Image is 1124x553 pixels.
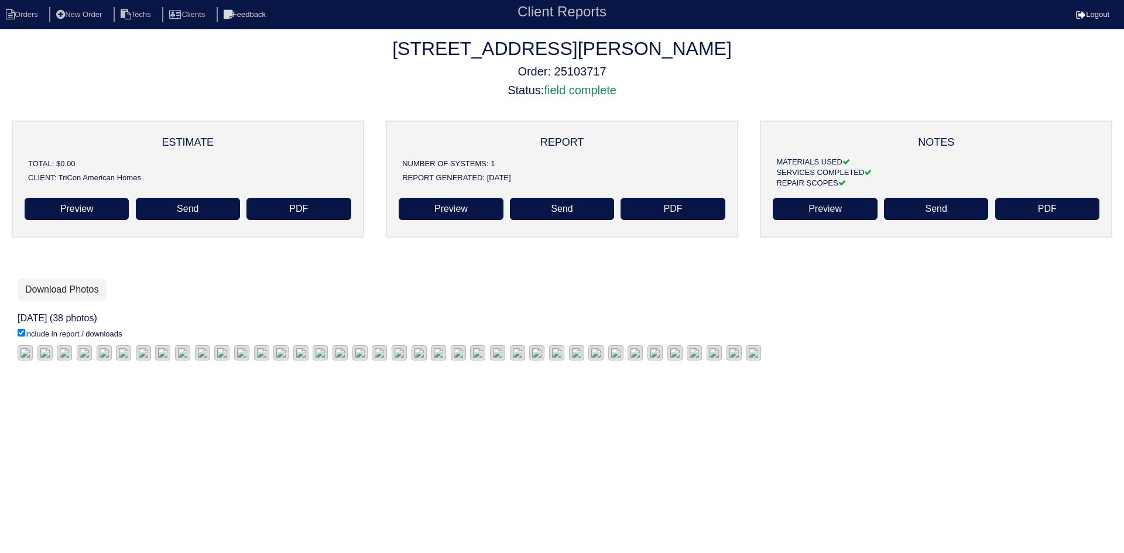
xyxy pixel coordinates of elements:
a: Send [510,198,614,220]
img: 82bnx4dd1czr09b0p7gcfsvsoazc [707,345,722,360]
img: mvf8075wzjgdmsvld2jyilu4tbly [333,345,348,360]
img: etgv5lh4ntln75ohi7ajvn8tnao7 [529,345,544,360]
img: q8l9xgcxb8ohfdt048bwk914o9w7 [293,345,309,360]
li: Techs [114,7,160,23]
div: CLIENT: TriCon American Homes [28,171,348,185]
h6: [DATE] (38 photos) [18,312,1106,324]
img: nk10k9r3e50xwajgydfmabvti6rv [667,345,683,360]
img: 9ouj5oils13fffjzwb2k7e8jjlok [254,345,269,360]
img: 8ey4dr1f5uolwivjd9xu0ub7bbk1 [628,345,643,360]
img: jt2spy1o0huibhk3r45qszisqhca [746,345,761,360]
a: PDF [995,198,1099,220]
img: nxchklswfmelczvs0sd3bjn6uec5 [136,345,151,360]
div: REPAIR SCOPES [776,178,1096,188]
img: 65m68jy22gcezzro8horss37juhy [155,345,170,360]
img: v514yjga54scvzxg67mt840ny6it [608,345,623,360]
img: b9pwlmn687eclgdoavkva585djze [588,345,604,360]
li: Feedback [217,7,275,23]
div: SERVICES COMPLETED [776,167,1096,178]
div: NOTES [776,137,1096,147]
img: 89gjluyqejkjqd6tdi6v2xxq60w3 [214,345,229,360]
a: Clients [162,10,214,19]
img: 684hr0vyi8qxkoi3ciolj91yoo9e [431,345,446,360]
a: Preview [25,198,129,220]
img: rq9dg5mm714sfhyjgwpmoumm6426 [116,345,131,360]
img: gwxy8m27qe9ql1tadjx78dk85b1i [569,345,584,360]
img: uhobdykncf6jsrrtmr1zdddlerfo [77,345,92,360]
img: 0b732k7i70dtc8mg13lhq4yl5wli [687,345,702,360]
div: REPORT GENERATED: [DATE] [402,171,722,185]
img: oflsidmhjxijjh107nfmmz9kue8z [313,345,328,360]
img: i1wkzecz5gklh0ayqxeq6bgbjo2u [57,345,72,360]
img: fezh50qw29p1fyqw6pfwrd53uiu7 [234,345,249,360]
img: oixjf89w7tkg6h7ek8jt6a1ap7kc [470,345,485,360]
a: New Order [49,10,111,19]
a: Logout [1076,10,1109,19]
img: udv0zf0fjlesqwteo84oc2t9n3hx [392,345,407,360]
div: NUMBER OF SYSTEMS: 1 [402,157,722,171]
a: Send [136,198,240,220]
img: j31hxdwic2i06w3tvrl5eoer00lk [412,345,427,360]
img: 4sqq12pzrjxbjvea0m2udvjf6bw2 [510,345,525,360]
a: Preview [399,198,503,220]
li: New Order [49,7,111,23]
a: Preview [773,198,877,220]
img: 2yybqnl4ibjiugd7l8nm0vsu38ae [727,345,742,360]
img: zsomcucrjbgp8x8fpjrxx7bac01j [97,345,112,360]
div: REPORT [402,137,722,147]
img: yjiou2jv7wwiqz35c2o9cyas3sml [352,345,368,360]
span: field complete [544,84,616,97]
input: include in report / downloads [18,329,25,336]
img: nlvf8t2ztachlfk9vxrwd6hxwl2p [647,345,663,360]
a: Techs [114,10,160,19]
li: Clients [162,7,214,23]
img: e2xzy1ltub0y4lkt00k44kscyl17 [549,345,564,360]
a: PDF [246,198,351,220]
img: emaizynpdg6fp6l38edm69gb7zyo [195,345,210,360]
a: PDF [621,198,725,220]
img: hmx4m2h9bl5xxeke1tlxko74bg3e [490,345,505,360]
div: ESTIMATE [28,137,348,147]
img: zktcizinh619pocrc16kpdpbm1sz [175,345,190,360]
img: 3z1fmc5jrccxecj20w5n9gmyf0oe [37,345,53,360]
div: MATERIALS USED [776,157,1096,167]
label: include in report / downloads [18,329,122,339]
img: 0fsocqor015wav0h1pyacf0muovo [18,345,33,360]
img: 7dq7s7hlgn1efcqjlprzcdydpfm7 [273,345,289,360]
a: Download Photos [18,279,106,301]
div: TOTAL: $0.00 [28,157,348,171]
a: Send [884,198,988,220]
img: dwjdgbmj51ekf2keyzmlsdqxgmve [451,345,466,360]
img: 25veaojhamkm6wks1uqxd4hi5l4b [372,345,387,360]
